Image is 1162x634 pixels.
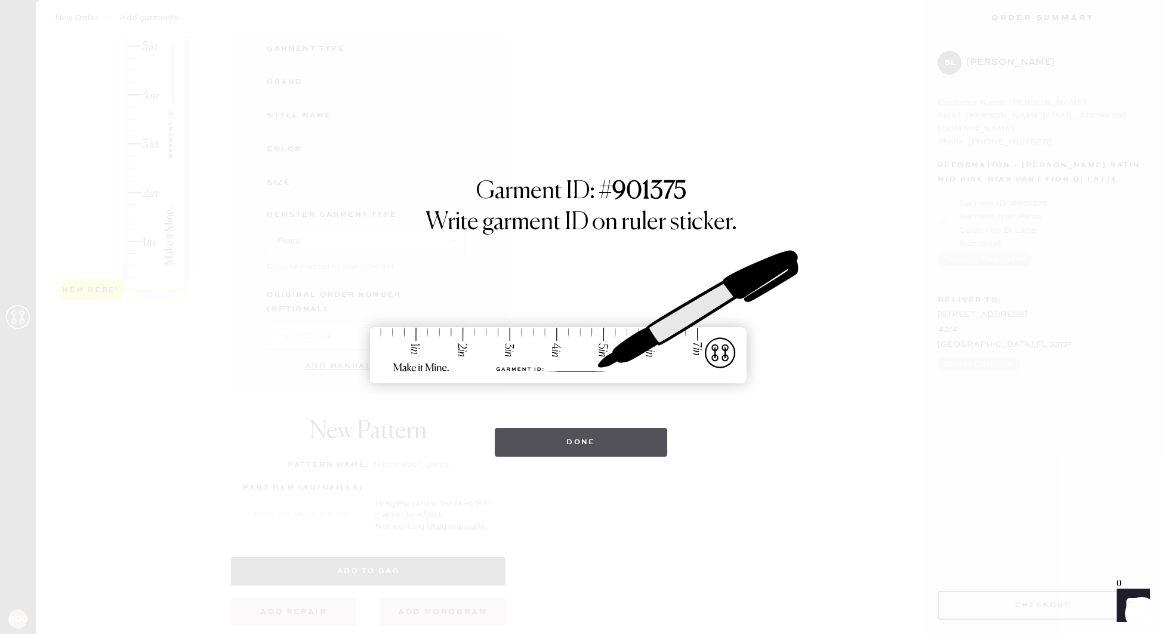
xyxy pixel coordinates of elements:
img: ruler-sticker-sharpie.svg [357,219,805,416]
h1: Write garment ID on ruler sticker. [426,208,737,237]
strong: 901375 [612,180,686,204]
button: Done [495,428,667,457]
h1: Garment ID: # [476,177,686,208]
iframe: Front Chat [1105,580,1157,632]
